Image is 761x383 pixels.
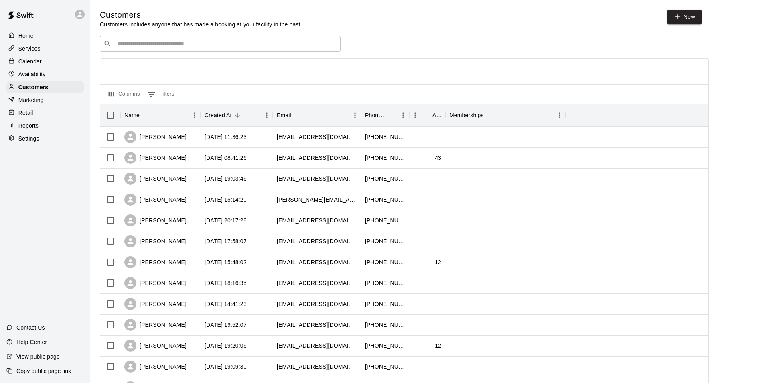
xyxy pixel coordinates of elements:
[124,298,187,310] div: [PERSON_NAME]
[205,279,247,287] div: 2025-08-28 18:16:35
[435,154,441,162] div: 43
[365,258,405,266] div: +12099819051
[277,196,357,204] div: katrina.brix@gmail.com
[189,109,201,121] button: Menu
[6,55,84,67] a: Calendar
[445,104,566,126] div: Memberships
[365,133,405,141] div: +12095979461
[277,216,357,224] div: manueldavitia@gmail.com
[18,134,39,143] p: Settings
[6,30,84,42] a: Home
[124,152,187,164] div: [PERSON_NAME]
[18,122,39,130] p: Reports
[124,277,187,289] div: [PERSON_NAME]
[124,319,187,331] div: [PERSON_NAME]
[277,258,357,266] div: dmann10@sbcglobal.net
[205,321,247,329] div: 2025-08-21 19:52:07
[365,216,405,224] div: +15103330945
[124,194,187,206] div: [PERSON_NAME]
[100,10,302,20] h5: Customers
[6,94,84,106] a: Marketing
[365,279,405,287] div: +15105846172
[205,104,232,126] div: Created At
[124,131,187,143] div: [PERSON_NAME]
[291,110,302,121] button: Sort
[365,175,405,183] div: +19165091849
[6,43,84,55] a: Services
[349,109,361,121] button: Menu
[120,104,201,126] div: Name
[6,132,84,145] a: Settings
[6,81,84,93] a: Customers
[421,110,432,121] button: Sort
[18,57,42,65] p: Calendar
[107,88,142,101] button: Select columns
[18,96,44,104] p: Marketing
[18,45,41,53] p: Services
[365,321,405,329] div: +19259632401
[365,237,405,245] div: +16502554279
[100,36,341,52] div: Search customers by name or email
[16,352,60,361] p: View public page
[205,258,247,266] div: 2025-08-29 15:48:02
[201,104,273,126] div: Created At
[277,133,357,141] div: kjdurant@live.com
[145,88,177,101] button: Show filters
[124,214,187,226] div: [PERSON_NAME]
[124,104,140,126] div: Name
[277,154,357,162] div: mr.jamesharris26@gmail.com
[205,216,247,224] div: 2025-09-07 20:17:28
[6,68,84,80] a: Availability
[124,235,187,247] div: [PERSON_NAME]
[365,363,405,371] div: +15108167832
[277,279,357,287] div: mcarrera1215@yahoo.com
[365,342,405,350] div: +19255848881
[409,109,421,121] button: Menu
[6,107,84,119] a: Retail
[365,300,405,308] div: +16699003734
[140,110,151,121] button: Sort
[124,340,187,352] div: [PERSON_NAME]
[386,110,397,121] button: Sort
[18,83,48,91] p: Customers
[277,104,291,126] div: Email
[277,321,357,329] div: monicaouchytil@gmail.com
[18,70,46,78] p: Availability
[124,361,187,373] div: [PERSON_NAME]
[484,110,495,121] button: Sort
[124,256,187,268] div: [PERSON_NAME]
[435,342,441,350] div: 12
[277,363,357,371] div: fredlewis14234@yahoo.com
[435,258,441,266] div: 12
[432,104,441,126] div: Age
[205,363,247,371] div: 2025-08-21 19:09:30
[449,104,484,126] div: Memberships
[205,154,247,162] div: 2025-10-03 08:41:26
[277,175,357,183] div: jenniferanndillehay@gmail.com
[232,110,243,121] button: Sort
[261,109,273,121] button: Menu
[18,109,33,117] p: Retail
[6,120,84,132] a: Reports
[205,300,247,308] div: 2025-08-24 14:41:23
[205,133,247,141] div: 2025-10-10 11:36:23
[554,109,566,121] button: Menu
[277,300,357,308] div: theavtupil@gmail.com
[16,338,47,346] p: Help Center
[205,196,247,204] div: 2025-09-12 15:14:20
[205,175,247,183] div: 2025-09-24 19:03:46
[16,324,45,332] p: Contact Us
[205,237,247,245] div: 2025-09-04 17:58:07
[273,104,361,126] div: Email
[100,20,302,29] p: Customers includes anyone that has made a booking at your facility in the past.
[667,10,702,24] a: New
[18,32,34,40] p: Home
